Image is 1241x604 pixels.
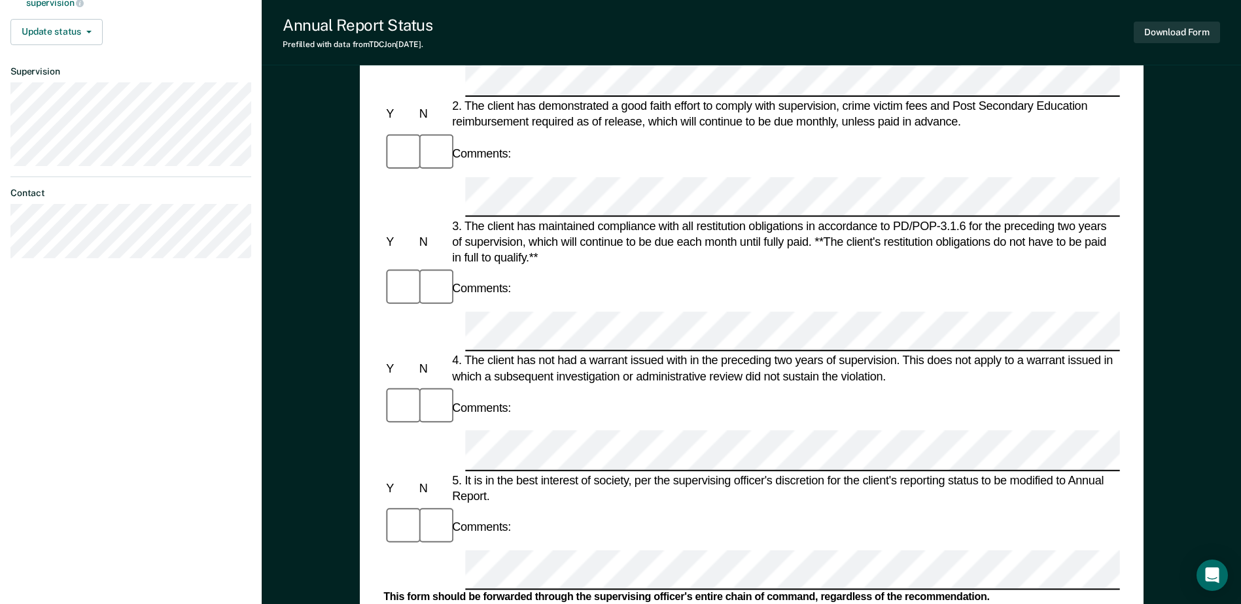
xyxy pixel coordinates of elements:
[449,519,514,535] div: Comments:
[416,361,449,377] div: N
[383,361,416,377] div: Y
[383,107,416,122] div: Y
[449,400,514,416] div: Comments:
[10,19,103,45] button: Update status
[10,66,251,77] dt: Supervision
[416,107,449,122] div: N
[449,146,514,161] div: Comments:
[10,188,251,199] dt: Contact
[1134,22,1220,43] button: Download Form
[449,218,1120,265] div: 3. The client has maintained compliance with all restitution obligations in accordance to PD/POP-...
[383,234,416,250] div: Y
[283,40,432,49] div: Prefilled with data from TDCJ on [DATE] .
[449,99,1120,130] div: 2. The client has demonstrated a good faith effort to comply with supervision, crime victim fees ...
[449,472,1120,503] div: 5. It is in the best interest of society, per the supervising officer's discretion for the client...
[416,234,449,250] div: N
[449,353,1120,384] div: 4. The client has not had a warrant issued with in the preceding two years of supervision. This d...
[449,280,514,296] div: Comments:
[1197,560,1228,591] div: Open Intercom Messenger
[283,16,432,35] div: Annual Report Status
[416,480,449,495] div: N
[383,480,416,495] div: Y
